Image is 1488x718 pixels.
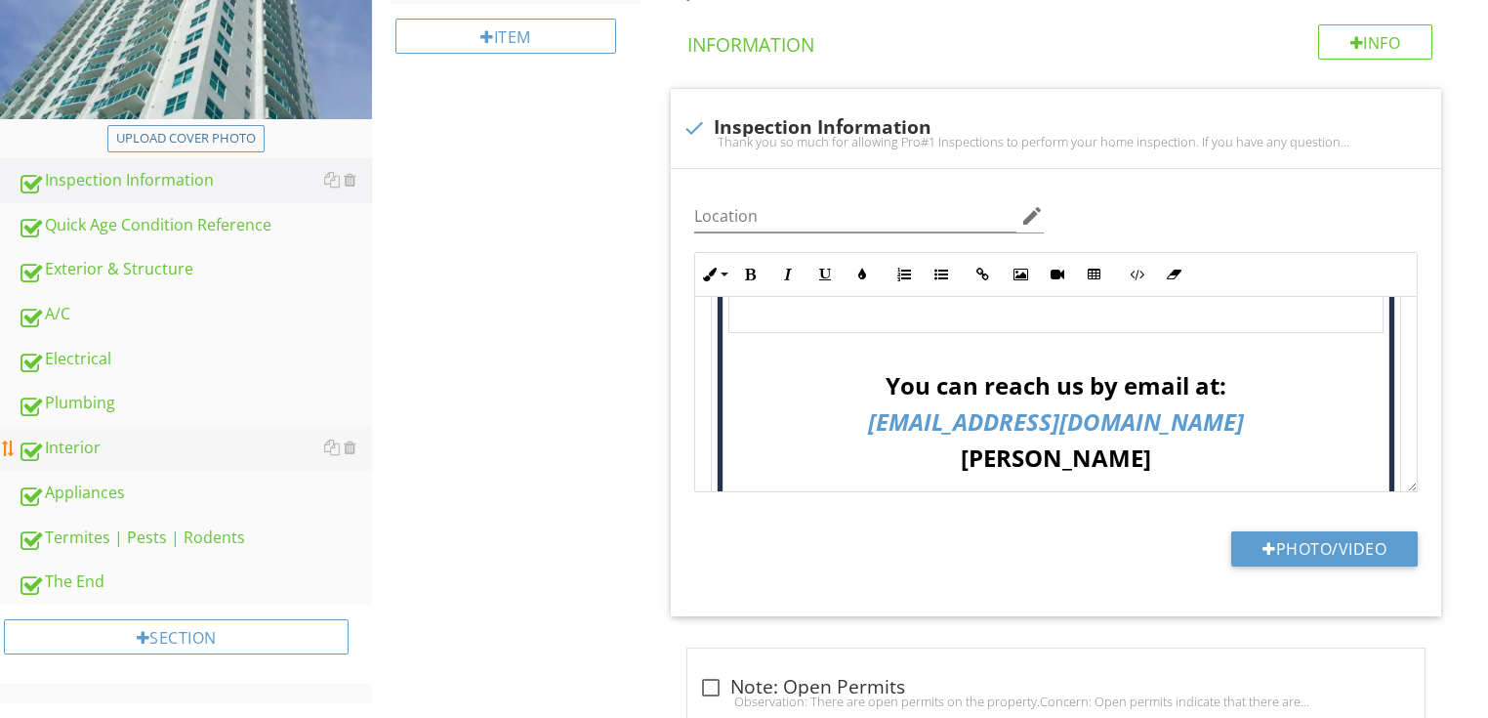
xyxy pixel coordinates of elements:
span: You can reach us by email at: [886,369,1226,401]
button: Colors [844,256,881,293]
div: Exterior & Structure [18,257,372,282]
div: Observation: There are open permits on the property.Concern: Open permits indicate that there are... [699,694,1413,709]
button: Bold (Ctrl+B) [732,256,769,293]
i: edit [1020,204,1044,228]
span: [EMAIL_ADDRESS][DOMAIN_NAME] [868,405,1244,438]
a: [EMAIL_ADDRESS][DOMAIN_NAME] [868,414,1244,436]
div: The End [18,570,372,595]
div: A/C [18,302,372,327]
h4: Information [687,24,1432,58]
button: Insert Image (Ctrl+P) [1002,256,1039,293]
button: Insert Link (Ctrl+K) [965,256,1002,293]
div: Info [1318,24,1433,60]
div: Interior [18,436,372,461]
div: Inspection Information [18,168,372,193]
button: Upload cover photo [107,125,265,152]
div: Appliances [18,481,372,506]
button: Insert Table [1076,256,1113,293]
button: Clear Formatting [1155,256,1192,293]
input: Location [694,200,1017,232]
button: Inline Style [695,256,732,293]
span: [PERSON_NAME] [961,442,1151,474]
button: Code View [1118,256,1155,293]
div: Plumbing [18,391,372,416]
button: Underline (Ctrl+U) [806,256,844,293]
button: Unordered List [923,256,960,293]
div: Quick Age Condition Reference [18,213,372,238]
div: Thank you so much for allowing Pro#1 Inspections to perform your home inspection. If you have any... [682,134,1429,149]
button: Italic (Ctrl+I) [769,256,806,293]
button: Photo/Video [1231,531,1418,567]
div: Termites | Pests | Rodents [18,526,372,551]
div: Section [4,619,349,655]
div: Electrical [18,347,372,372]
button: Ordered List [886,256,923,293]
div: Item [395,19,616,54]
button: Insert Video [1039,256,1076,293]
div: Upload cover photo [116,129,256,148]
